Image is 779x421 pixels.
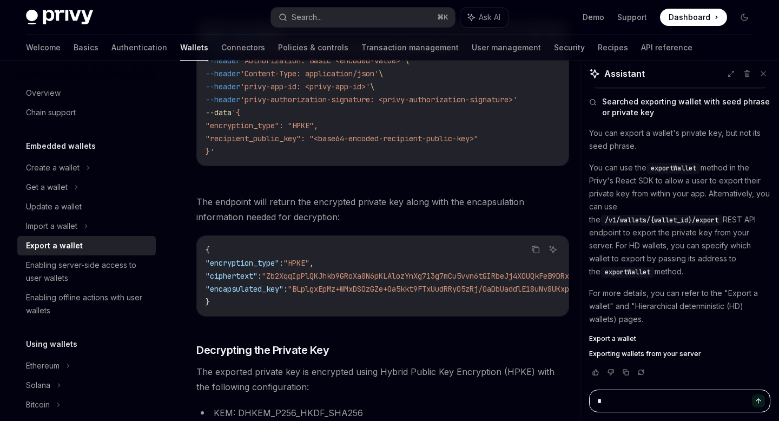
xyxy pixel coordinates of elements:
[206,147,214,156] span: }'
[641,35,692,61] a: API reference
[206,56,240,65] span: --header
[472,35,541,61] a: User management
[437,13,448,22] span: ⌘ K
[206,258,279,268] span: "encryption_type"
[26,359,60,372] div: Ethereum
[262,271,582,281] span: "Zb2XqqIpPlQKJhkb9GRoXa8N6pKLAlozYnXg713g7mCu5vvn6tGIRbeJj4XOUQkFeB9DRxKg"
[206,134,478,143] span: "recipient_public_key": "<base64-encoded-recipient-public-key>"
[589,350,701,358] span: Exporting wallets from your server
[17,83,156,103] a: Overview
[221,35,265,61] a: Connectors
[26,106,76,119] div: Chain support
[660,9,727,26] a: Dashboard
[206,284,283,294] span: "encapsulated_key"
[17,197,156,216] a: Update a wallet
[379,69,383,78] span: \
[240,82,370,91] span: 'privy-app-id: <privy-app-id>'
[651,164,696,173] span: exportWallet
[589,334,636,343] span: Export a wallet
[669,12,710,23] span: Dashboard
[292,11,322,24] div: Search...
[26,220,77,233] div: Import a wallet
[206,82,240,91] span: --header
[196,343,329,358] span: Decrypting the Private Key
[617,12,647,23] a: Support
[546,242,560,256] button: Ask AI
[529,242,543,256] button: Copy the contents from the code block
[309,258,314,268] span: ,
[26,259,149,285] div: Enabling server-side access to user wallets
[17,103,156,122] a: Chain support
[240,95,517,104] span: 'privy-authorization-signature: <privy-authorization-signature>'
[258,271,262,281] span: :
[26,338,77,351] h5: Using wallets
[405,56,409,65] span: \
[26,87,61,100] div: Overview
[26,379,50,392] div: Solana
[206,297,210,307] span: }
[271,8,454,27] button: Search...⌘K
[583,12,604,23] a: Demo
[736,9,753,26] button: Toggle dark mode
[589,350,770,358] a: Exporting wallets from your server
[206,69,240,78] span: --header
[26,35,61,61] a: Welcome
[180,35,208,61] a: Wallets
[589,127,770,153] p: You can export a wallet's private key, but not its seed phrase.
[26,10,93,25] img: dark logo
[26,398,50,411] div: Bitcoin
[196,364,569,394] span: The exported private key is encrypted using Hybrid Public Key Encryption (HPKE) with the followin...
[26,140,96,153] h5: Embedded wallets
[17,255,156,288] a: Enabling server-side access to user wallets
[206,121,318,130] span: "encryption_type": "HPKE",
[589,161,770,278] p: You can use the method in the Privy's React SDK to allow a user to export their private key from ...
[361,35,459,61] a: Transaction management
[196,194,569,225] span: The endpoint will return the encrypted private key along with the encapsulation information neede...
[370,82,374,91] span: \
[283,284,288,294] span: :
[479,12,500,23] span: Ask AI
[283,258,309,268] span: "HPKE"
[26,239,83,252] div: Export a wallet
[240,69,379,78] span: 'Content-Type: application/json'
[26,291,149,317] div: Enabling offline actions with user wallets
[26,181,68,194] div: Get a wallet
[74,35,98,61] a: Basics
[554,35,585,61] a: Security
[602,96,770,118] span: Searched exporting wallet with seed phrase or private key
[26,161,80,174] div: Create a wallet
[604,67,645,80] span: Assistant
[26,200,82,213] div: Update a wallet
[279,258,283,268] span: :
[206,95,240,104] span: --header
[240,56,405,65] span: 'Authorization: Basic <encoded-value>'
[460,8,508,27] button: Ask AI
[605,268,650,277] span: exportWallet
[206,108,232,117] span: --data
[196,405,569,420] li: KEM: DHKEM_P256_HKDF_SHA256
[288,284,677,294] span: "BLplgxEpMz+WMxDSOzGZe+Oa5kkt9FTxUudRRyO5zRj/OaDbUaddlE18uNv8UKxpecnrSy+UByG2C3oJTgTnGNk="
[752,394,765,407] button: Send message
[589,287,770,326] p: For more details, you can refer to the "Export a wallet" and "Hierarchical deterministic (HD) wal...
[206,245,210,255] span: {
[206,271,258,281] span: "ciphertext"
[589,334,770,343] a: Export a wallet
[278,35,348,61] a: Policies & controls
[17,236,156,255] a: Export a wallet
[598,35,628,61] a: Recipes
[17,288,156,320] a: Enabling offline actions with user wallets
[111,35,167,61] a: Authentication
[605,216,718,225] span: /v1/wallets/{wallet_id}/export
[589,96,770,118] button: Searched exporting wallet with seed phrase or private key
[232,108,240,117] span: '{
